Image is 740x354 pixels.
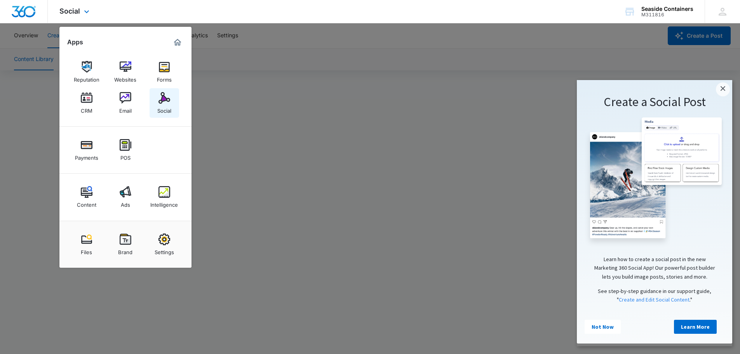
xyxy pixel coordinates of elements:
[75,151,98,161] div: Payments
[111,230,140,259] a: Brand
[150,198,178,208] div: Intelligence
[118,245,132,255] div: Brand
[114,73,136,83] div: Websites
[641,6,693,12] div: account name
[157,73,172,83] div: Forms
[42,216,113,223] a: Create and Edit Social Content
[171,36,184,49] a: Marketing 360® Dashboard
[157,104,171,114] div: Social
[81,245,92,255] div: Files
[111,57,140,87] a: Websites
[74,73,99,83] div: Reputation
[72,135,101,165] a: Payments
[97,240,140,254] a: Learn More
[150,88,179,118] a: Social
[72,230,101,259] a: Files
[8,207,148,224] p: See step-by-step guidance in our support guide, " ."
[150,57,179,87] a: Forms
[67,38,83,46] h2: Apps
[8,14,148,30] h1: Create a Social Post
[155,245,174,255] div: Settings
[111,182,140,212] a: Ads
[139,2,153,16] a: Close modal
[72,182,101,212] a: Content
[120,151,131,161] div: POS
[119,104,132,114] div: Email
[72,88,101,118] a: CRM
[150,230,179,259] a: Settings
[121,198,130,208] div: Ads
[150,182,179,212] a: Intelligence
[111,135,140,165] a: POS
[77,198,96,208] div: Content
[59,7,80,15] span: Social
[72,57,101,87] a: Reputation
[111,88,140,118] a: Email
[8,240,44,254] a: Not Now
[8,175,148,201] p: Learn how to create a social post in the new Marketing 360 Social App! Our powerful post builder ...
[81,104,92,114] div: CRM
[641,12,693,17] div: account id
